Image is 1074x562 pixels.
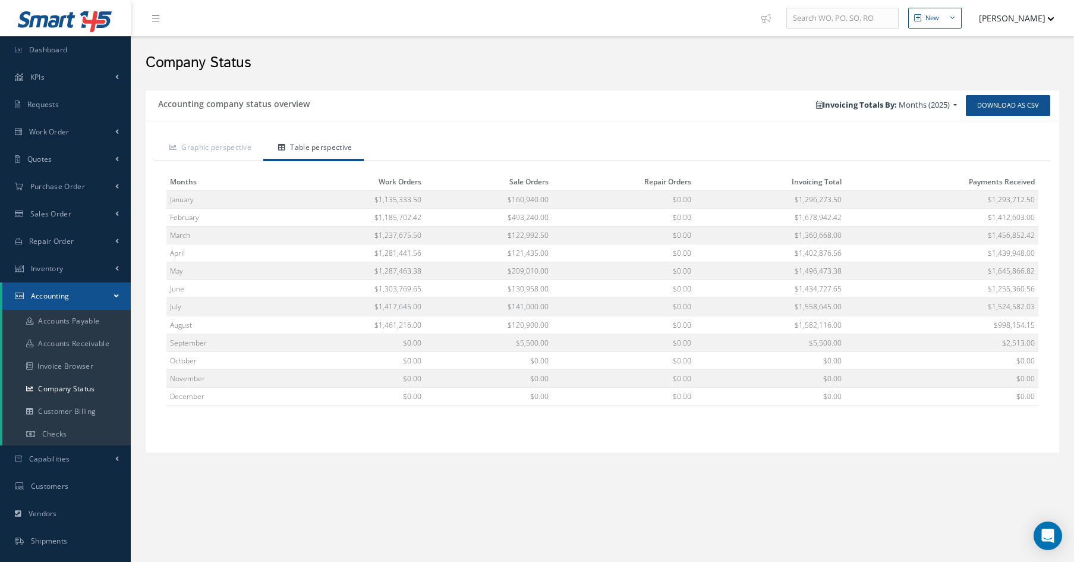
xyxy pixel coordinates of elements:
[425,226,552,244] td: $122,992.50
[695,262,845,280] td: $1,496,473.38
[425,298,552,316] td: $141,000.00
[925,13,939,23] div: New
[2,423,131,445] a: Checks
[552,280,695,298] td: $0.00
[166,280,282,298] td: June
[695,351,845,369] td: $0.00
[282,280,425,298] td: $1,303,769.65
[845,298,1038,316] td: $1,524,582.03
[845,190,1038,208] td: $1,293,712.50
[282,262,425,280] td: $1,287,463.38
[31,263,64,274] span: Inventory
[27,99,59,109] span: Requests
[2,310,131,332] a: Accounts Payable
[282,388,425,406] td: $0.00
[552,244,695,262] td: $0.00
[263,136,364,161] a: Table perspective
[552,316,695,334] td: $0.00
[282,334,425,351] td: $0.00
[695,226,845,244] td: $1,360,668.00
[166,190,282,208] td: January
[282,173,425,191] th: Work Orders
[695,370,845,388] td: $0.00
[30,181,85,191] span: Purchase Order
[425,351,552,369] td: $0.00
[899,99,950,110] span: Months (2025)
[552,226,695,244] td: $0.00
[155,136,263,161] a: Graphic perspective
[2,282,131,310] a: Accounting
[166,208,282,226] td: February
[845,173,1038,191] th: Payments Received
[27,154,52,164] span: Quotes
[166,370,282,388] td: November
[552,388,695,406] td: $0.00
[845,316,1038,334] td: $998,154.15
[30,72,45,82] span: KPIs
[695,173,845,191] th: Invoicing Total
[155,95,310,109] h5: Accounting company status overview
[166,334,282,351] td: September
[31,291,70,301] span: Accounting
[2,332,131,355] a: Accounts Receivable
[29,454,70,464] span: Capabilities
[695,388,845,406] td: $0.00
[166,244,282,262] td: April
[425,262,552,280] td: $209,010.00
[425,334,552,351] td: $5,500.00
[552,334,695,351] td: $0.00
[966,95,1050,116] a: Download as CSV
[695,190,845,208] td: $1,296,273.50
[29,508,57,519] span: Vendors
[282,316,425,334] td: $1,461,216.00
[166,351,282,369] td: October
[282,190,425,208] td: $1,135,333.50
[146,54,1059,72] h2: Company Status
[425,370,552,388] td: $0.00
[166,173,282,191] th: Months
[2,378,131,400] a: Company Status
[425,173,552,191] th: Sale Orders
[282,226,425,244] td: $1,237,675.50
[810,96,963,114] a: Invoicing Totals By: Months (2025)
[695,244,845,262] td: $1,402,876.56
[908,8,962,29] button: New
[845,280,1038,298] td: $1,255,360.56
[29,127,70,137] span: Work Order
[845,351,1038,369] td: $0.00
[166,316,282,334] td: August
[30,209,71,219] span: Sales Order
[845,244,1038,262] td: $1,439,948.00
[425,388,552,406] td: $0.00
[425,190,552,208] td: $160,940.00
[29,236,74,246] span: Repair Order
[552,370,695,388] td: $0.00
[31,536,68,546] span: Shipments
[425,208,552,226] td: $493,240.00
[425,280,552,298] td: $130,958.00
[968,7,1054,30] button: [PERSON_NAME]
[845,334,1038,351] td: $2,513.00
[695,280,845,298] td: $1,434,727.65
[282,208,425,226] td: $1,185,702.42
[282,370,425,388] td: $0.00
[31,481,69,491] span: Customers
[552,262,695,280] td: $0.00
[166,298,282,316] td: July
[845,370,1038,388] td: $0.00
[29,45,68,55] span: Dashboard
[552,190,695,208] td: $0.00
[1034,522,1062,550] div: Open Intercom Messenger
[845,388,1038,406] td: $0.00
[695,298,845,316] td: $1,558,645.00
[282,298,425,316] td: $1,417,645.00
[2,400,131,423] a: Customer Billing
[845,208,1038,226] td: $1,412,603.00
[2,355,131,378] a: Invoice Browser
[816,99,897,110] b: Invoicing Totals By:
[166,262,282,280] td: May
[282,351,425,369] td: $0.00
[552,208,695,226] td: $0.00
[695,316,845,334] td: $1,582,116.00
[695,334,845,351] td: $5,500.00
